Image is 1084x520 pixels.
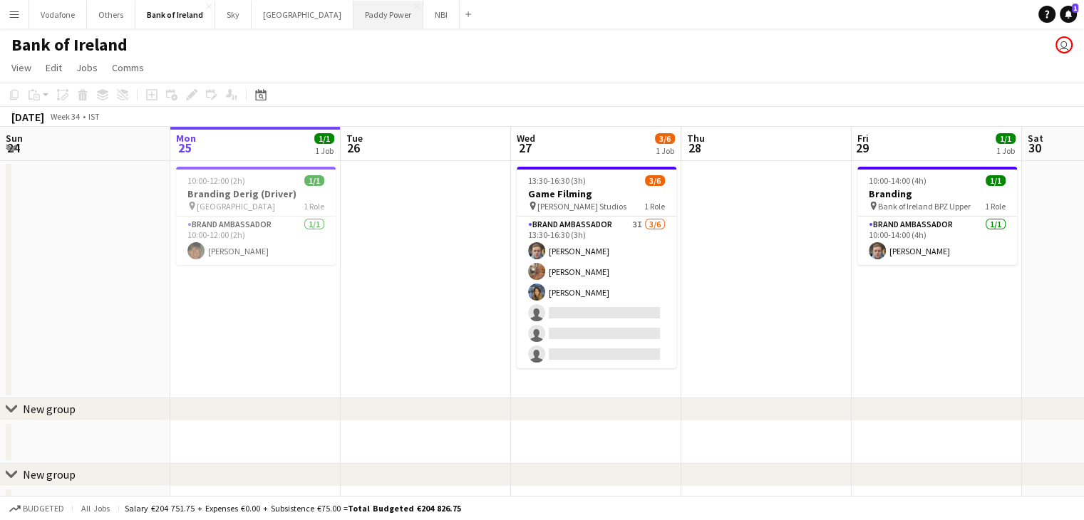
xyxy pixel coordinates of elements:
div: 1 Job [656,145,674,156]
span: [GEOGRAPHIC_DATA] [197,201,275,212]
span: 1 Role [304,201,324,212]
span: Edit [46,61,62,74]
span: Sun [6,132,23,145]
span: View [11,61,31,74]
span: All jobs [78,503,113,514]
span: Sat [1028,132,1043,145]
span: 1/1 [304,175,324,186]
button: Bank of Ireland [135,1,215,28]
a: Comms [106,58,150,77]
app-job-card: 10:00-12:00 (2h)1/1Branding Derig (Driver) [GEOGRAPHIC_DATA]1 RoleBrand Ambassador1/110:00-12:00 ... [176,167,336,265]
button: NBI [423,1,460,28]
span: 28 [685,140,705,156]
span: 1 [1072,4,1078,13]
app-user-avatar: Katie Shovlin [1055,36,1073,53]
h3: Branding [857,187,1017,200]
h3: Game Filming [517,187,676,200]
span: 1 Role [644,201,665,212]
span: 10:00-12:00 (2h) [187,175,245,186]
span: Bank of Ireland BPZ Upper [878,201,971,212]
span: Mon [176,132,196,145]
a: Jobs [71,58,103,77]
span: 1 Role [985,201,1006,212]
span: Thu [687,132,705,145]
span: 1/1 [314,133,334,144]
app-card-role: Brand Ambassador3I3/613:30-16:30 (3h)[PERSON_NAME][PERSON_NAME][PERSON_NAME] [517,217,676,368]
span: Week 34 [47,111,83,122]
span: Wed [517,132,535,145]
app-card-role: Brand Ambassador1/110:00-14:00 (4h)[PERSON_NAME] [857,217,1017,265]
div: Salary €204 751.75 + Expenses €0.00 + Subsistence €75.00 = [125,503,461,514]
span: [PERSON_NAME] Studios [537,201,626,212]
span: 3/6 [645,175,665,186]
h1: Bank of Ireland [11,34,128,56]
span: 29 [855,140,869,156]
button: Budgeted [7,501,66,516]
span: Comms [112,61,144,74]
h3: Branding Derig (Driver) [176,187,336,200]
button: Paddy Power [353,1,423,28]
div: [DATE] [11,110,44,124]
span: 25 [174,140,196,156]
span: 27 [515,140,535,156]
span: 26 [344,140,363,156]
app-job-card: 13:30-16:30 (3h)3/6Game Filming [PERSON_NAME] Studios1 RoleBrand Ambassador3I3/613:30-16:30 (3h)[... [517,167,676,368]
span: Budgeted [23,504,64,514]
span: 1/1 [986,175,1006,186]
span: 13:30-16:30 (3h) [528,175,586,186]
a: Edit [40,58,68,77]
span: 24 [4,140,23,156]
app-card-role: Brand Ambassador1/110:00-12:00 (2h)[PERSON_NAME] [176,217,336,265]
button: Sky [215,1,252,28]
div: New group [23,402,76,416]
div: IST [88,111,100,122]
span: 10:00-14:00 (4h) [869,175,926,186]
span: Total Budgeted €204 826.75 [348,503,461,514]
span: 3/6 [655,133,675,144]
span: Fri [857,132,869,145]
button: Others [87,1,135,28]
span: Jobs [76,61,98,74]
span: Tue [346,132,363,145]
div: 1 Job [315,145,334,156]
span: 30 [1026,140,1043,156]
button: [GEOGRAPHIC_DATA] [252,1,353,28]
div: 1 Job [996,145,1015,156]
a: 1 [1060,6,1077,23]
app-job-card: 10:00-14:00 (4h)1/1Branding Bank of Ireland BPZ Upper1 RoleBrand Ambassador1/110:00-14:00 (4h)[PE... [857,167,1017,265]
a: View [6,58,37,77]
button: Vodafone [29,1,87,28]
div: New group [23,467,76,482]
span: 1/1 [996,133,1016,144]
